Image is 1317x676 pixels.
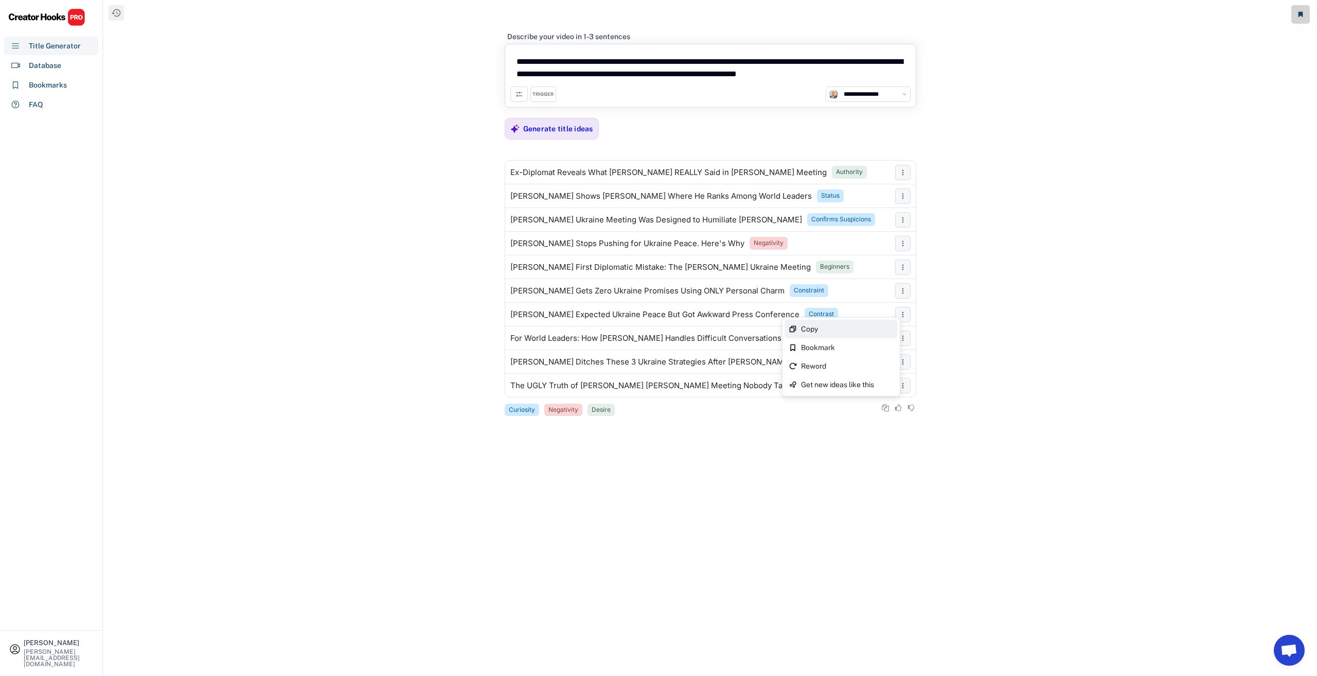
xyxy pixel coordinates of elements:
div: [PERSON_NAME][EMAIL_ADDRESS][DOMAIN_NAME] [24,649,94,667]
div: Curiosity [509,406,535,414]
div: For World Leaders: How [PERSON_NAME] Handles Difficult Conversations [510,334,781,342]
div: Get new ideas like this [801,381,894,388]
div: [PERSON_NAME] Expected Ukraine Peace But Got Awkward Press Conference [510,310,799,319]
div: Title Generator [29,41,81,51]
div: Authority [836,168,863,177]
img: channels4_profile.jpg [829,90,838,99]
div: Constraint [794,286,824,295]
div: Generate title ideas [523,124,593,133]
div: Negativity [548,406,578,414]
div: Copy [801,325,894,333]
div: Database [29,60,61,71]
div: [PERSON_NAME] Ditches These 3 Ukraine Strategies After [PERSON_NAME] Meeting [510,358,824,366]
div: Bookmark [801,344,894,351]
div: [PERSON_NAME] Ukraine Meeting Was Designed to Humiliate [PERSON_NAME] [510,216,802,224]
div: Reword [801,362,894,370]
div: Desire [592,406,611,414]
div: [PERSON_NAME] [24,639,94,646]
div: Negativity [754,239,784,248]
div: [PERSON_NAME] First Diplomatic Mistake: The [PERSON_NAME] Ukraine Meeting [510,263,811,271]
div: Status [821,192,840,200]
a: Open chat [1274,635,1305,666]
div: The UGLY Truth of [PERSON_NAME] [PERSON_NAME] Meeting Nobody Talks About [510,382,816,390]
div: [PERSON_NAME] Stops Pushing for Ukraine Peace. Here's Why [510,239,744,248]
div: Ex-Diplomat Reveals What [PERSON_NAME] REALLY Said in [PERSON_NAME] Meeting [510,168,827,177]
div: TRIGGER [532,91,554,98]
div: [PERSON_NAME] Shows [PERSON_NAME] Where He Ranks Among World Leaders [510,192,812,200]
div: Contrast [809,310,834,319]
img: CHPRO%20Logo.svg [8,8,85,26]
div: Confirms Suspicions [811,215,871,224]
div: FAQ [29,99,43,110]
div: Describe your video in 1-3 sentences [507,32,630,41]
div: Bookmarks [29,80,67,91]
div: [PERSON_NAME] Gets Zero Ukraine Promises Using ONLY Personal Charm [510,287,785,295]
div: Beginners [820,263,849,271]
